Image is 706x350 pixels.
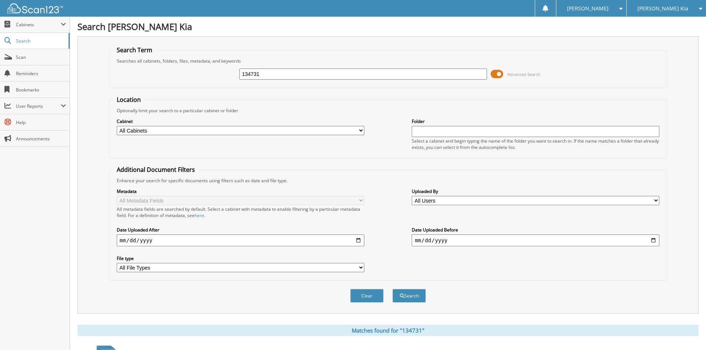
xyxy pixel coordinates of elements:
input: start [117,234,364,246]
input: end [412,234,659,246]
legend: Additional Document Filters [113,166,199,174]
legend: Location [113,96,145,104]
button: Search [392,289,426,303]
span: Scan [16,54,66,60]
label: Folder [412,118,659,124]
label: File type [117,255,364,261]
span: [PERSON_NAME] Kia [637,6,688,11]
span: [PERSON_NAME] [567,6,609,11]
span: Search [16,38,65,44]
span: Announcements [16,136,66,142]
img: scan123-logo-white.svg [7,3,63,13]
span: Bookmarks [16,87,66,93]
div: Matches found for "134731" [77,325,699,336]
div: Optionally limit your search to a particular cabinet or folder [113,107,663,114]
label: Cabinet [117,118,364,124]
legend: Search Term [113,46,156,54]
div: Enhance your search for specific documents using filters such as date and file type. [113,177,663,184]
span: Reminders [16,70,66,77]
div: Searches all cabinets, folders, files, metadata, and keywords [113,58,663,64]
div: All metadata fields are searched by default. Select a cabinet with metadata to enable filtering b... [117,206,364,219]
label: Uploaded By [412,188,659,194]
span: User Reports [16,103,61,109]
span: Advanced Search [507,71,540,77]
span: Cabinets [16,21,61,28]
a: here [195,212,204,219]
span: Help [16,119,66,126]
div: Select a cabinet and begin typing the name of the folder you want to search in. If the name match... [412,138,659,150]
label: Date Uploaded After [117,227,364,233]
label: Metadata [117,188,364,194]
label: Date Uploaded Before [412,227,659,233]
button: Clear [350,289,384,303]
h1: Search [PERSON_NAME] Kia [77,20,699,33]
